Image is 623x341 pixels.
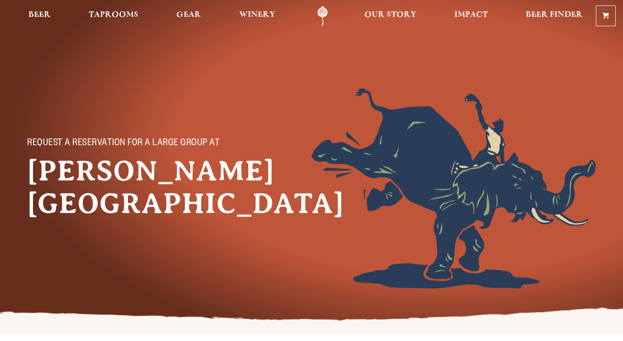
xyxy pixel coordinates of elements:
p: Request a reservation for a large group at [27,138,226,149]
a: Beer Finder [520,6,589,26]
h1: [PERSON_NAME][GEOGRAPHIC_DATA] [27,155,244,220]
span: Gear [176,11,201,19]
span: Taprooms [89,11,138,19]
a: Odell Home [306,6,340,26]
span: Beer Finder [526,11,583,19]
img: Foreground404 [311,88,596,289]
a: Winery [233,6,281,26]
span: Our Story [364,11,416,19]
a: Taprooms [83,6,144,26]
span: Winery [239,11,275,19]
span: Impact [454,11,488,19]
a: Gear [170,6,207,26]
a: Impact [448,6,494,26]
span: Beer [28,11,51,19]
a: Our Story [359,6,422,26]
a: Beer [23,6,57,26]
